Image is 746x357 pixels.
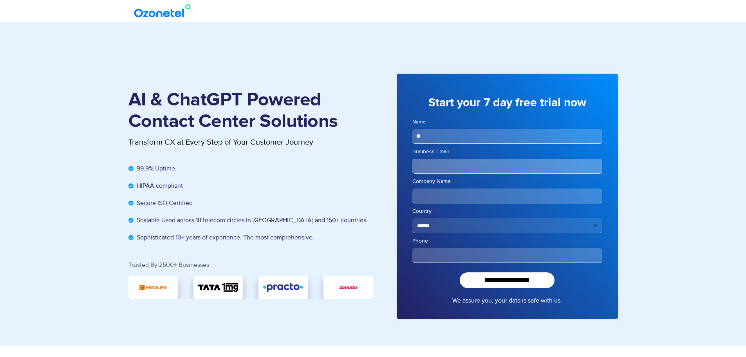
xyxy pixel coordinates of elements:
span: Sophisticated 10+ years of experience. The most comprehensive. [135,233,314,242]
div: 2 / 5 [258,276,308,299]
label: Country [412,207,602,215]
label: Phone [412,237,602,245]
span: Secure ISO Certified [135,198,193,208]
label: Name [412,118,602,126]
label: Business Email [412,148,602,156]
span: HIPAA compliant [135,181,183,190]
div: 3 / 5 [323,276,373,299]
div: 1 / 5 [193,276,243,299]
img: zomato.jpg [335,281,361,294]
span: 99.9% Uptime. [135,164,177,173]
div: Trusted By 2500+ Businesses [128,262,373,268]
img: TATA_1mg_Logo.svg [198,281,238,294]
div: Image Carousel [128,276,373,299]
p: Transform CX at Every Step of Your Customer Journey [128,136,373,148]
h3: Start your 7 day free trial now [412,95,602,111]
h1: AI & ChatGPT Powered Contact Center Solutions [128,89,373,132]
div: 5 / 5 [128,276,178,299]
label: Company Name [412,178,602,185]
img: Practo-logo [263,281,303,294]
a: We assure you, your data is safe with us. [452,296,562,305]
img: medlife [138,281,168,294]
span: Scalable Used across 18 telecom circles in [GEOGRAPHIC_DATA] and 150+ countries. [135,216,368,225]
